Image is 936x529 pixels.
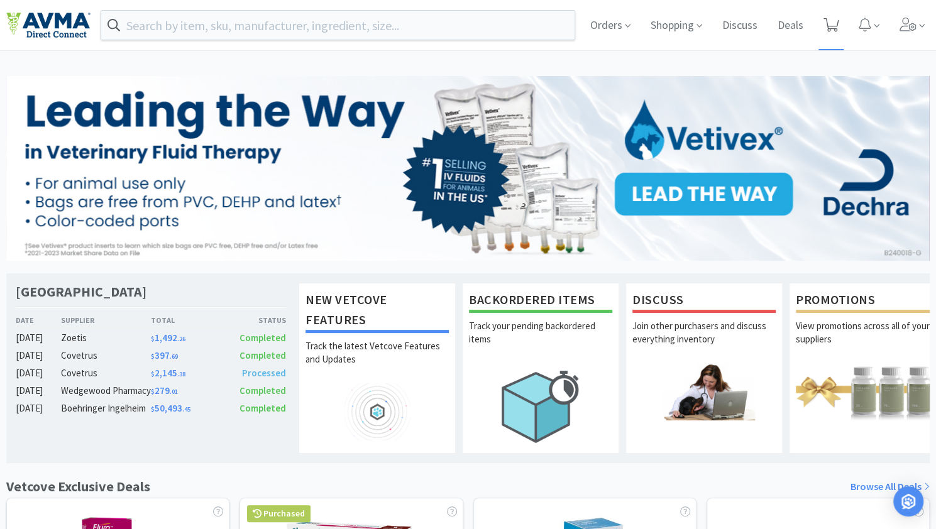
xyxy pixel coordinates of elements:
div: Total [151,314,219,326]
div: Boehringer Ingelheim [61,401,151,416]
span: . 45 [182,405,190,413]
h1: [GEOGRAPHIC_DATA] [16,283,146,301]
span: 279 [151,384,178,396]
div: Supplier [61,314,151,326]
a: DiscussJoin other purchasers and discuss everything inventory [625,283,783,454]
div: [DATE] [16,401,61,416]
div: Date [16,314,61,326]
span: $ [151,370,155,378]
div: [DATE] [16,348,61,363]
h1: New Vetcove Features [306,290,449,333]
h1: Backordered Items [469,290,612,313]
a: [DATE]Zoetis$1,492.26Completed [16,330,286,346]
h1: Vetcove Exclusive Deals [6,476,150,498]
a: Deals [773,20,808,31]
span: . 01 [170,388,178,396]
a: Browse All Deals [851,479,930,495]
a: New Vetcove FeaturesTrack the latest Vetcove Features and Updates [299,283,456,454]
span: 1,492 [151,332,185,344]
span: Completed [240,332,286,344]
span: . 38 [177,370,185,378]
span: $ [151,388,155,396]
p: Track your pending backordered items [469,319,612,363]
span: Completed [240,349,286,361]
p: Join other purchasers and discuss everything inventory [632,319,776,363]
span: 50,493 [151,402,190,414]
div: Zoetis [61,330,151,346]
span: 2,145 [151,367,185,379]
span: $ [151,352,155,361]
div: [DATE] [16,366,61,381]
span: . 26 [177,335,185,343]
img: hero_feature_roadmap.png [306,383,449,440]
span: Processed [242,367,286,379]
span: $ [151,335,155,343]
a: [DATE]Covetrus$397.69Completed [16,348,286,363]
div: Covetrus [61,348,151,363]
a: Discuss [717,20,763,31]
input: Search by item, sku, manufacturer, ingredient, size... [101,11,575,40]
span: 397 [151,349,178,361]
p: Track the latest Vetcove Features and Updates [306,339,449,383]
span: Completed [240,402,286,414]
img: hero_discuss.png [632,363,776,420]
span: $ [151,405,155,413]
div: [DATE] [16,330,61,346]
a: [DATE]Boehringer Ingelheim$50,493.45Completed [16,401,286,416]
img: e4e33dab9f054f5782a47901c742baa9_102.png [6,12,91,38]
div: Open Intercom Messenger [893,486,923,516]
a: [DATE]Covetrus$2,145.38Processed [16,366,286,381]
a: [DATE]Wedgewood Pharmacy$279.01Completed [16,383,286,398]
span: Completed [240,384,286,396]
div: Status [218,314,286,326]
div: Covetrus [61,366,151,381]
img: hero_backorders.png [469,363,612,449]
a: Backordered ItemsTrack your pending backordered items [462,283,619,454]
img: 6bcff1d5513c4292bcae26201ab6776f.jpg [6,76,930,261]
div: Wedgewood Pharmacy [61,383,151,398]
h1: Discuss [632,290,776,313]
div: [DATE] [16,383,61,398]
span: . 69 [170,352,178,361]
